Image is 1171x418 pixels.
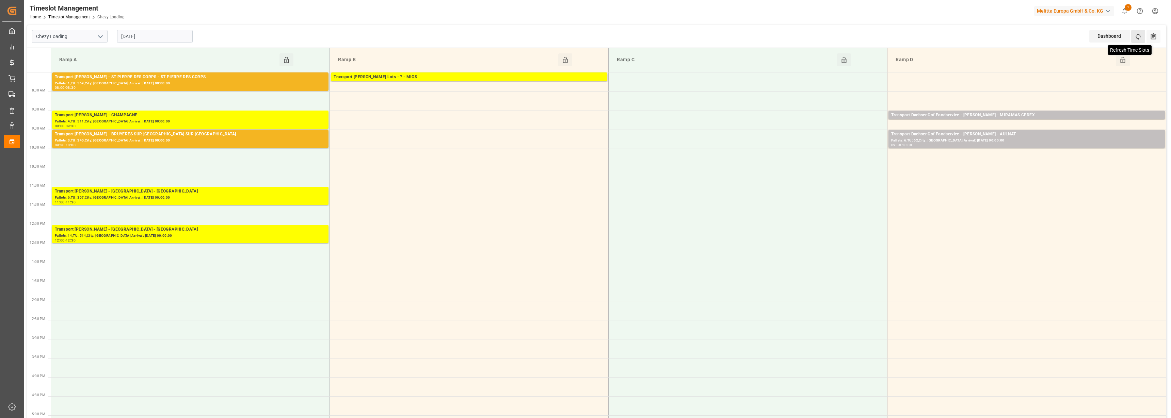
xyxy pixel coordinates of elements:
span: 2:30 PM [32,317,45,321]
div: Timeslot Management [30,3,125,13]
span: 9:30 AM [32,127,45,130]
button: Melitta Europa GmbH & Co. KG [1034,4,1117,17]
button: show 1 new notifications [1117,3,1132,19]
div: 12:00 [55,239,65,242]
span: 12:00 PM [30,222,45,225]
div: - [65,144,66,147]
span: 8:30 AM [32,88,45,92]
div: 09:00 [55,124,65,128]
span: 4:00 PM [32,374,45,378]
span: 12:30 PM [30,241,45,245]
div: Ramp C [614,53,837,66]
div: Transport [PERSON_NAME] - CHAMPAGNE [55,112,326,119]
div: Pallets: 1,TU: 48,City: MIRAMAS CEDEX,Arrival: [DATE] 00:00:00 [891,119,1162,124]
div: Ramp B [335,53,558,66]
span: 10:30 AM [30,165,45,168]
button: Help Center [1132,3,1148,19]
div: Transport [PERSON_NAME] - [GEOGRAPHIC_DATA] - [GEOGRAPHIC_DATA] [55,226,326,233]
div: Ramp A [57,53,279,66]
div: Pallets: 16,TU: 28,City: MIOS,Arrival: [DATE] 00:00:00 [334,81,605,86]
div: - [65,86,66,89]
span: 4:30 PM [32,393,45,397]
span: 11:00 AM [30,184,45,187]
div: Melitta Europa GmbH & Co. KG [1034,6,1114,16]
span: 1 [1125,4,1132,11]
span: 11:30 AM [30,203,45,206]
input: Type to search/select [32,30,108,43]
div: Transport [PERSON_NAME] - BRUYERES SUR [GEOGRAPHIC_DATA] SUR [GEOGRAPHIC_DATA] [55,131,326,138]
span: 3:00 PM [32,336,45,340]
div: Transport [PERSON_NAME] Lots - ? - MIOS [334,74,605,81]
div: 09:30 [66,124,76,128]
span: 1:00 PM [32,260,45,264]
div: Pallets: 1,TU: 569,City: [GEOGRAPHIC_DATA],Arrival: [DATE] 00:00:00 [55,81,326,86]
div: Dashboard [1089,30,1130,43]
div: - [901,144,902,147]
span: 1:30 PM [32,279,45,283]
div: Ramp D [893,53,1116,66]
div: 10:00 [66,144,76,147]
div: Pallets: 3,TU: 340,City: [GEOGRAPHIC_DATA],Arrival: [DATE] 00:00:00 [55,138,326,144]
div: - [65,201,66,204]
div: Pallets: 6,TU: 62,City: [GEOGRAPHIC_DATA],Arrival: [DATE] 00:00:00 [891,138,1162,144]
div: Transport [PERSON_NAME] - ST PIERRE DES CORPS - ST PIERRE DES CORPS [55,74,326,81]
div: - [65,124,66,128]
div: 11:30 [66,201,76,204]
div: Pallets: 14,TU: 514,City: [GEOGRAPHIC_DATA],Arrival: [DATE] 00:00:00 [55,233,326,239]
input: DD-MM-YYYY [117,30,193,43]
div: Pallets: 6,TU: 307,City: [GEOGRAPHIC_DATA],Arrival: [DATE] 00:00:00 [55,195,326,201]
span: 3:30 PM [32,355,45,359]
div: Pallets: 4,TU: 511,City: [GEOGRAPHIC_DATA],Arrival: [DATE] 00:00:00 [55,119,326,124]
a: Timeslot Management [48,15,90,19]
div: Transport Dachser Cof Foodservice - [PERSON_NAME] - AULNAT [891,131,1162,138]
div: Transport Dachser Cof Foodservice - [PERSON_NAME] - MIRAMAS CEDEX [891,112,1162,119]
div: 12:30 [66,239,76,242]
div: 08:00 [55,86,65,89]
div: Transport [PERSON_NAME] - [GEOGRAPHIC_DATA] - [GEOGRAPHIC_DATA] [55,188,326,195]
span: 5:00 PM [32,412,45,416]
span: 9:00 AM [32,107,45,111]
span: 2:00 PM [32,298,45,302]
a: Home [30,15,41,19]
button: open menu [95,31,105,42]
div: 09:30 [891,144,901,147]
div: 09:30 [55,144,65,147]
div: 08:30 [66,86,76,89]
div: - [65,239,66,242]
div: 11:00 [55,201,65,204]
span: 10:00 AM [30,146,45,149]
div: 10:00 [902,144,912,147]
